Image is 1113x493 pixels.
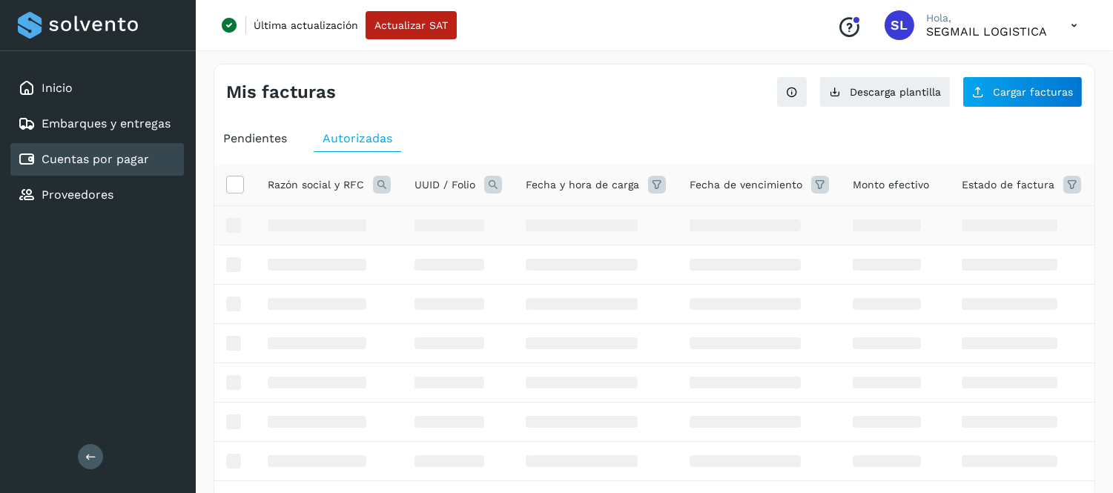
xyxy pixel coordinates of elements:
[323,131,392,145] span: Autorizadas
[415,177,475,193] span: UUID / Folio
[366,11,457,39] button: Actualizar SAT
[926,24,1047,39] p: SEGMAIL LOGISTICA
[853,177,929,193] span: Monto efectivo
[850,87,941,97] span: Descarga plantilla
[526,177,639,193] span: Fecha y hora de carga
[42,152,149,166] a: Cuentas por pagar
[10,72,184,105] div: Inicio
[374,20,448,30] span: Actualizar SAT
[819,76,951,107] button: Descarga plantilla
[10,179,184,211] div: Proveedores
[690,177,802,193] span: Fecha de vencimiento
[42,81,73,95] a: Inicio
[962,177,1054,193] span: Estado de factura
[926,12,1047,24] p: Hola,
[254,19,358,32] p: Última actualización
[223,131,287,145] span: Pendientes
[42,116,171,130] a: Embarques y entregas
[226,82,336,103] h4: Mis facturas
[42,188,113,202] a: Proveedores
[962,76,1083,107] button: Cargar facturas
[993,87,1073,97] span: Cargar facturas
[10,143,184,176] div: Cuentas por pagar
[268,177,364,193] span: Razón social y RFC
[10,107,184,140] div: Embarques y entregas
